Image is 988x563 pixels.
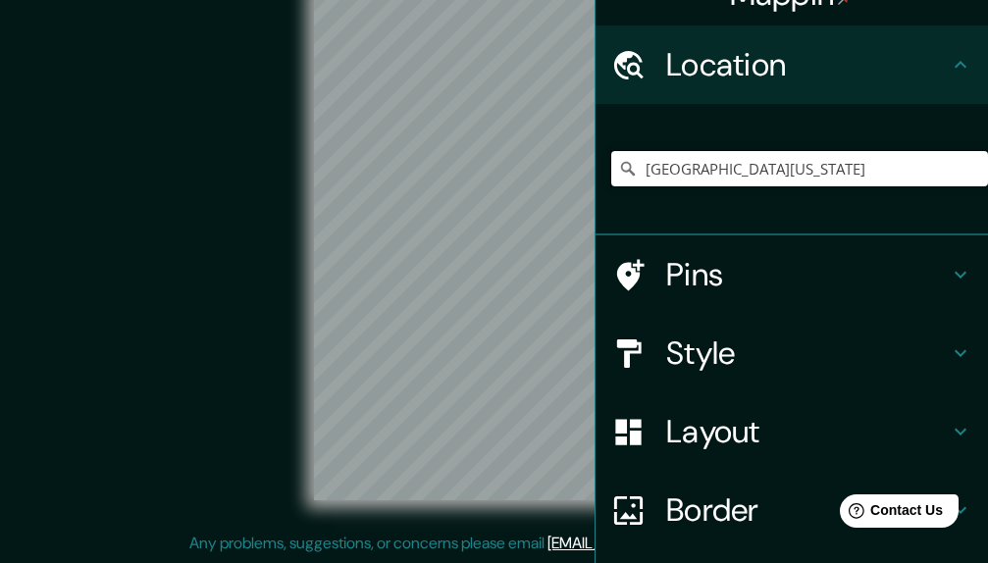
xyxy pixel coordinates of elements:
[666,255,949,294] h4: Pins
[666,490,949,530] h4: Border
[596,26,988,104] div: Location
[813,486,966,541] iframe: Help widget launcher
[547,533,790,553] a: [EMAIL_ADDRESS][DOMAIN_NAME]
[189,532,793,555] p: Any problems, suggestions, or concerns please email .
[596,471,988,549] div: Border
[666,333,949,373] h4: Style
[666,45,949,84] h4: Location
[596,392,988,471] div: Layout
[596,235,988,314] div: Pins
[611,151,988,186] input: Pick your city or area
[596,314,988,392] div: Style
[666,412,949,451] h4: Layout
